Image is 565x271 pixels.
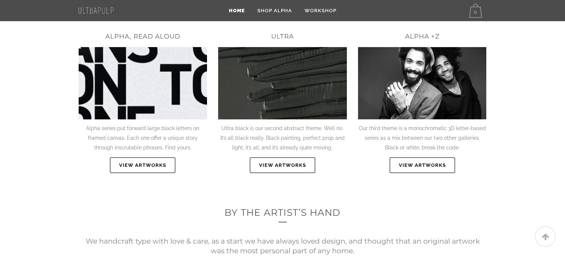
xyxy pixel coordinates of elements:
[358,32,487,40] h3: Alpha +Z
[390,157,455,173] a: VIEW ARTWORKS
[79,32,207,40] h3: Alpha, read aloud
[79,206,487,219] h2: By the artist’s hand
[86,125,199,151] span: Alpha series put forward large black letters on framed canvas. Each one offer a unique story thro...
[469,4,485,18] a: 0
[305,8,336,13] span: Workshop
[469,4,482,18] span: 0
[459,145,460,151] span: .
[229,8,245,13] span: Home
[218,123,347,152] p: Ultra black is our second abstract theme. Well no. It’s all black really. Black painting, perfect...
[79,237,487,256] h4: We handcraft type with love & care, as a start we have always loved design, and thought that an o...
[358,123,487,152] p: Our third theme is a monochromatic 3D letter-based series as a mix between our two other gallerie...
[250,157,315,173] a: VIEW ARTWORKS
[110,157,175,173] a: VIEW ARTWORKS
[218,32,347,40] h3: Ultra
[257,8,292,13] span: Shop Alpha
